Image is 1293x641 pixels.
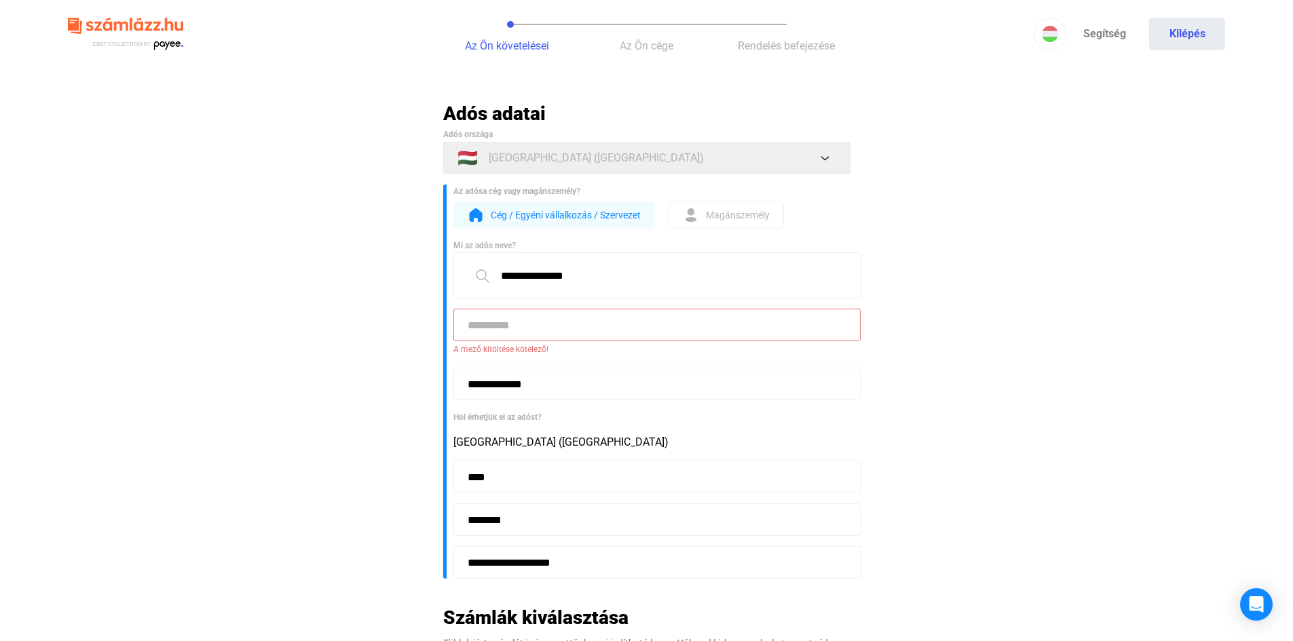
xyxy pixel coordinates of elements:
[489,150,704,166] span: [GEOGRAPHIC_DATA] ([GEOGRAPHIC_DATA])
[468,207,484,223] img: form-org
[465,39,549,52] span: Az Ön követelései
[443,130,493,139] span: Adós országa
[68,12,183,56] img: szamlazzhu-logo
[1066,18,1142,50] a: Segítség
[1149,18,1225,50] button: Kilépés
[1034,18,1066,50] button: HU
[669,201,784,229] button: form-indMagánszemély
[491,207,641,223] span: Cég / Egyéni vállalkozás / Szervezet
[453,201,655,229] button: form-orgCég / Egyéni vállalkozás / Szervezet
[443,102,850,125] h2: Adós adatai
[457,150,478,166] span: 🇭🇺
[453,239,850,252] div: Mi az adós neve?
[453,434,850,450] div: [GEOGRAPHIC_DATA] ([GEOGRAPHIC_DATA])
[453,341,850,357] span: A mező kitöltése kötelező!
[443,142,850,174] button: 🇭🇺[GEOGRAPHIC_DATA] ([GEOGRAPHIC_DATA])
[443,606,629,629] h2: Számlák kiválasztása
[738,39,835,52] span: Rendelés befejezése
[453,184,850,198] div: Az adósa cég vagy magánszemély?
[620,39,673,52] span: Az Ön cége
[1240,588,1273,621] div: Open Intercom Messenger
[683,207,699,223] img: form-ind
[706,207,770,223] span: Magánszemély
[453,410,850,424] div: Hol érhetjük el az adóst?
[1042,26,1058,42] img: HU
